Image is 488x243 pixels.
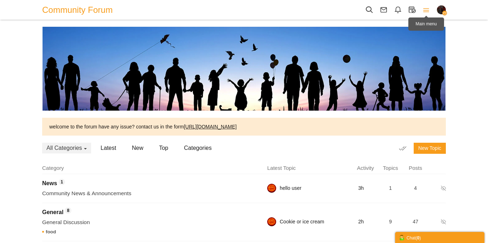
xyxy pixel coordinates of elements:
div: Chat [399,234,481,241]
span: News [42,180,57,186]
span: Latest Topic [267,165,296,171]
img: Screenshot%202025-04-04%208.57.35%20AM.png [267,217,276,226]
img: Screenshot%202025-04-04%208.57.35%20AM.png [267,184,276,193]
span: 4 [414,185,417,191]
li: Topics [378,164,403,172]
a: Cookie or ice cream [280,217,324,226]
a: News [42,181,57,186]
div: welcome to the forum have any issue? contact us in the form [49,123,439,130]
a: Latest [95,143,123,153]
span: New Topic [418,145,441,151]
span: 8 [65,207,71,214]
span: ( ) [415,236,421,241]
a: hello user [280,184,302,193]
li: Posts [403,164,428,172]
a: food [42,229,56,234]
a: New Topic [414,143,446,154]
li: Category [42,164,253,172]
time: 2h [344,217,378,226]
span: 9 [389,219,392,224]
span: 1 [389,185,392,191]
span: General [42,209,64,215]
strong: 0 [417,236,419,241]
time: 3h [344,184,378,193]
span: All Categories [46,145,82,151]
a: New [126,143,149,153]
a: Community Forum [42,2,118,18]
img: Screenshot%202025-04-05%2010.39.11%20PM.png [437,5,446,14]
a: General [42,209,64,215]
a: Categories [178,143,218,153]
a: [URL][DOMAIN_NAME] [184,124,237,130]
a: Top [153,143,174,153]
button: All Categories [42,143,91,153]
span: 1 [59,179,65,185]
span: 47 [413,219,418,224]
span: Activity [353,164,378,172]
